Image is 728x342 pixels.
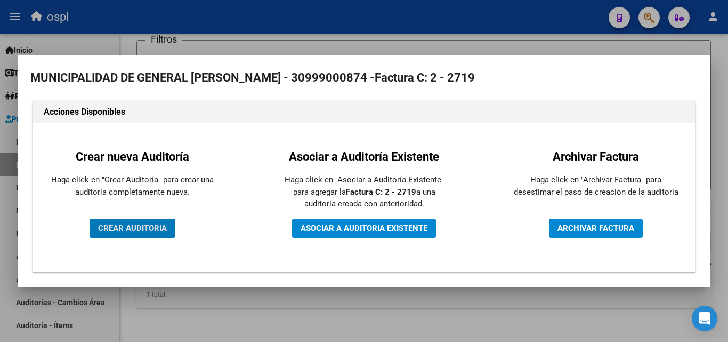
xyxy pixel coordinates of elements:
[281,148,447,165] h2: Asociar a Auditoría Existente
[30,68,698,88] h2: MUNICIPALIDAD DE GENERAL [PERSON_NAME] - 30999000874 -
[549,219,643,238] button: ARCHIVAR FACTURA
[292,219,436,238] button: ASOCIAR A AUDITORIA EXISTENTE
[692,306,717,331] div: Open Intercom Messenger
[346,187,416,197] strong: Factura C: 2 - 2719
[44,106,684,118] h1: Acciones Disponibles
[50,174,215,198] p: Haga click en "Crear Auditoría" para crear una auditoría completamente nueva.
[90,219,175,238] button: CREAR AUDITORIA
[98,224,167,233] span: CREAR AUDITORIA
[557,224,634,233] span: ARCHIVAR FACTURA
[375,71,475,84] strong: Factura C: 2 - 2719
[513,174,678,198] p: Haga click en "Archivar Factura" para desestimar el paso de creación de la auditoría
[513,148,678,165] h2: Archivar Factura
[50,148,215,165] h2: Crear nueva Auditoría
[281,174,447,210] p: Haga click en "Asociar a Auditoría Existente" para agregar la a una auditoría creada con anterior...
[301,224,427,233] span: ASOCIAR A AUDITORIA EXISTENTE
